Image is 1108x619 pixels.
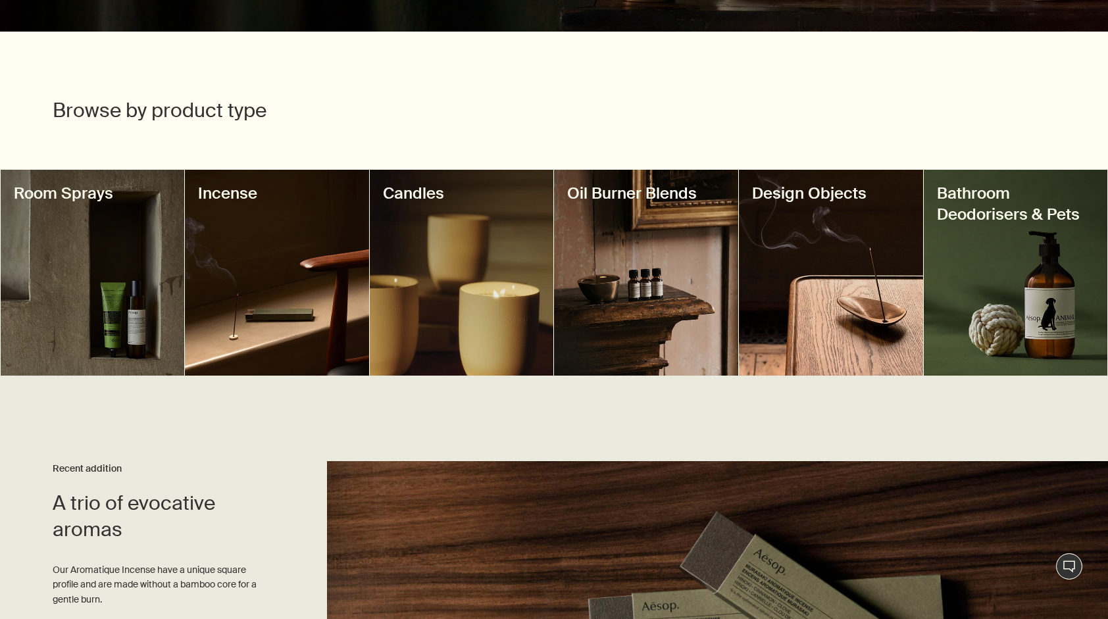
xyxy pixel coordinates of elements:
[752,183,910,204] h3: Design Objects
[383,183,541,204] h3: Candles
[937,183,1095,225] h3: Bathroom Deodorisers & Pets
[53,461,261,477] h3: Recent addition
[185,170,369,376] a: Aesop aromatique incense burning on a brown ledge next to a chairIncense
[370,170,554,376] a: Aesop candle placed next to Aesop hand wash in an amber pump bottle on brown tiled shelf.Candles
[1,170,185,376] a: Aesop rooms spray in amber glass spray bottle placed next to Aesop geranium hand balm in tube on ...
[53,97,387,124] h2: Browse by product type
[1056,553,1082,580] button: Live Assistance
[14,183,172,204] h3: Room Sprays
[924,170,1108,376] a: Aesop Animal bottle and a dog toy placed in front of a green background.Bathroom Deodorisers & Pets
[53,490,261,543] h2: A trio of evocative aromas
[554,170,738,376] a: Aesop brass oil burner and Aesop room spray placed on a wooden shelf next to a drawerOil Burner B...
[198,183,356,204] h3: Incense
[53,562,261,607] p: Our Aromatique Incense have a unique square profile and are made without a bamboo core for a gent...
[739,170,923,376] a: Aesop bronze incense holder with burning incense on top of a wooden tableDesign Objects
[567,183,725,204] h3: Oil Burner Blends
